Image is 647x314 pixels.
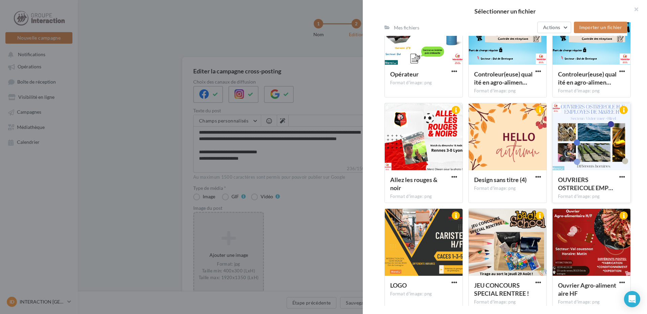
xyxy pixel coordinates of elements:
div: Mes fichiers [394,24,419,31]
span: Design sans titre (4) [474,176,527,183]
div: Format d'image: png [390,80,457,86]
div: Format d'image: png [558,88,625,94]
span: Allez les rouges & noir [390,176,438,192]
div: Open Intercom Messenger [624,291,640,307]
span: Importer un fichier [579,24,622,30]
span: LOGO [390,282,407,289]
span: Actions [543,24,560,30]
div: Format d'image: png [390,194,457,200]
span: Controleur(euse) qualité en agro-alimentaire HF (1) [474,70,533,86]
button: Actions [537,22,571,33]
span: Ouvrier Agro-alimentaire HF [558,282,616,297]
div: Format d'image: png [558,194,625,200]
div: Format d'image: png [474,88,541,94]
h2: Sélectionner un fichier [374,8,636,14]
div: Format d'image: png [390,291,457,297]
span: Opérateur [390,70,419,78]
span: OUVRIERS OSTREICOLE EMPLOYES DE MAREE [558,176,613,192]
button: Importer un fichier [574,22,627,33]
span: JEU CONCOURS SPECIAL RENTREE ! [474,282,529,297]
span: Controleur(euse) qualité en agro-alimentaire HF [558,70,617,86]
div: Format d'image: png [474,185,541,192]
div: Format d'image: png [558,299,625,305]
div: Format d'image: png [474,299,541,305]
